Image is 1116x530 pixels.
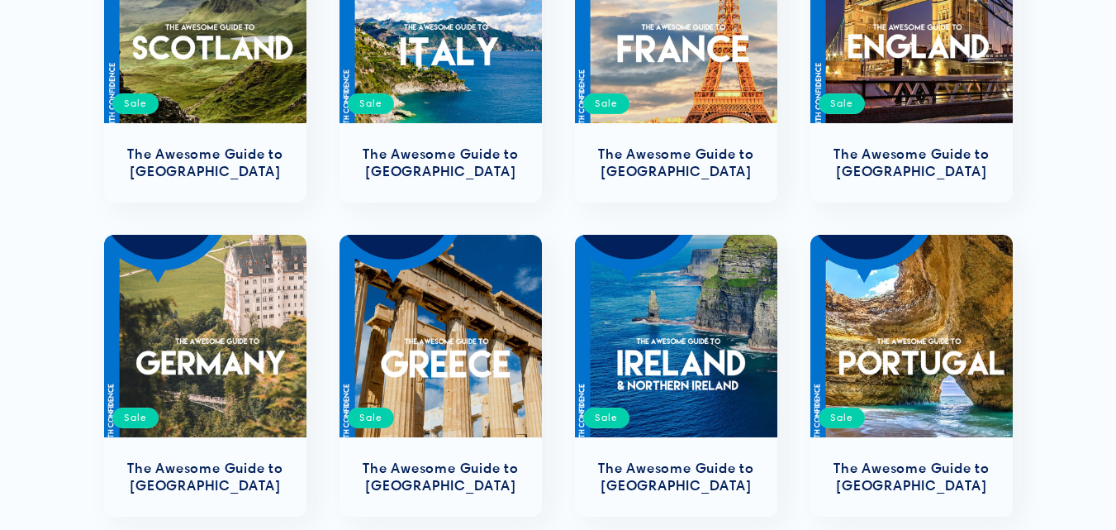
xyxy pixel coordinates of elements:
a: The Awesome Guide to [GEOGRAPHIC_DATA] [121,460,290,494]
a: The Awesome Guide to [GEOGRAPHIC_DATA] [356,460,525,494]
a: The Awesome Guide to [GEOGRAPHIC_DATA] [591,460,761,494]
a: The Awesome Guide to [GEOGRAPHIC_DATA] [827,146,996,180]
a: The Awesome Guide to [GEOGRAPHIC_DATA] [356,146,525,180]
a: The Awesome Guide to [GEOGRAPHIC_DATA] [121,146,290,180]
a: The Awesome Guide to [GEOGRAPHIC_DATA] [591,146,761,180]
a: The Awesome Guide to [GEOGRAPHIC_DATA] [827,460,996,494]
